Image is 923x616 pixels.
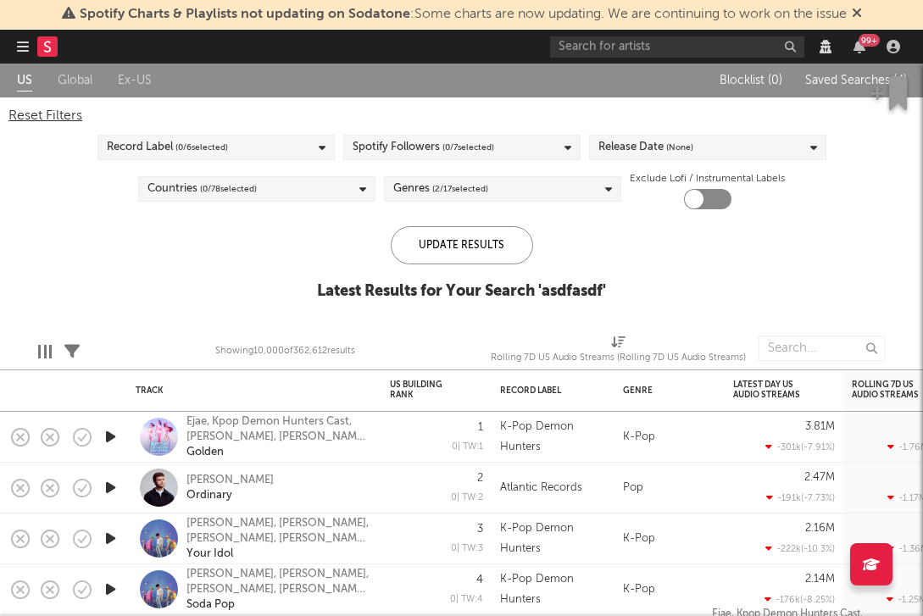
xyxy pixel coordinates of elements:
[598,137,693,158] div: Release Date
[353,137,494,158] div: Spotify Followers
[175,137,228,158] span: ( 0 / 6 selected)
[186,547,233,562] a: Your Idol
[852,8,862,21] span: Dismiss
[733,380,809,400] div: Latest Day US Audio Streams
[805,574,835,585] div: 2.14M
[630,169,785,189] label: Exclude Lofi / Instrumental Labels
[200,179,257,199] span: ( 0 / 78 selected)
[500,417,606,458] div: K-Pop Demon Hunters
[391,226,533,264] div: Update Results
[476,574,483,585] div: 4
[80,8,410,21] span: Spotify Charts & Playlists not updating on Sodatone
[38,327,52,376] div: Edit Columns
[766,492,835,503] div: -191k ( -7.73 % )
[215,341,355,362] div: Showing 10,000 of 362,612 results
[804,472,835,483] div: 2.47M
[186,488,232,503] a: Ordinary
[80,8,847,21] span: : Some charts are now updating. We are continuing to work on the issue
[666,137,693,158] span: (None)
[614,463,725,513] div: Pop
[500,569,606,610] div: K-Pop Demon Hunters
[477,524,483,535] div: 3
[765,441,835,452] div: -301k ( -7.91 % )
[853,40,865,53] button: 99+
[859,34,880,47] div: 99 +
[390,493,483,502] div: 0 | TW: 2
[800,74,907,87] button: Saved Searches (4)
[759,336,886,361] input: Search...
[500,478,582,498] div: Atlantic Records
[432,179,488,199] span: ( 2 / 17 selected)
[805,523,835,534] div: 2.16M
[215,327,355,376] div: Showing 10,000 of 362,612 results
[58,70,92,92] a: Global
[186,597,235,613] a: Soda Pop
[64,327,80,376] div: Filters
[186,445,224,460] a: Golden
[765,543,835,554] div: -222k ( -10.3 % )
[107,137,228,158] div: Record Label
[17,70,32,92] a: US
[500,386,581,396] div: Record Label
[442,137,494,158] span: ( 0 / 7 selected)
[805,421,835,432] div: 3.81M
[147,179,257,199] div: Countries
[390,442,483,452] div: 0 | TW: 1
[614,564,725,615] div: K-Pop
[390,380,458,400] div: US Building Rank
[550,36,804,58] input: Search for artists
[500,519,606,559] div: K-Pop Demon Hunters
[186,414,369,445] a: Ejae, Kpop Demon Hunters Cast, [PERSON_NAME], [PERSON_NAME], [PERSON_NAME]/X
[491,327,746,376] div: Rolling 7D US Audio Streams (Rolling 7D US Audio Streams)
[118,70,152,92] a: Ex-US
[478,422,483,433] div: 1
[768,75,782,86] span: ( 0 )
[614,513,725,564] div: K-Pop
[614,412,725,463] div: K-Pop
[186,516,369,547] a: [PERSON_NAME], [PERSON_NAME], [PERSON_NAME], [PERSON_NAME], Kpop Demon Hunters Cast, [PERSON_NAME...
[317,281,606,302] div: Latest Results for Your Search ' asdfasdf '
[765,594,835,605] div: -176k ( -8.25 % )
[477,473,483,484] div: 2
[720,75,782,86] span: Blocklist
[623,386,708,396] div: Genre
[491,348,746,369] div: Rolling 7D US Audio Streams (Rolling 7D US Audio Streams)
[390,595,483,604] div: 0 | TW: 4
[390,544,483,553] div: 0 | TW: 3
[8,106,915,126] div: Reset Filters
[805,75,907,86] span: Saved Searches
[186,567,369,597] a: [PERSON_NAME], [PERSON_NAME], [PERSON_NAME], [PERSON_NAME], [PERSON_NAME], [PERSON_NAME], Kpop De...
[186,473,274,488] a: [PERSON_NAME]
[136,386,364,396] div: Track
[393,179,488,199] div: Genres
